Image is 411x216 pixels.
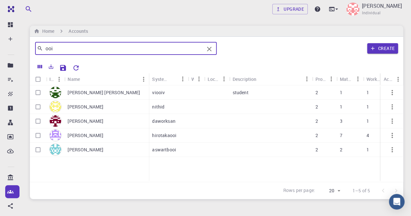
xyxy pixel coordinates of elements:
[363,73,392,85] div: Workflows
[204,73,229,85] div: Location
[204,44,214,54] button: Clear
[70,61,83,74] button: Reset Explorer Settings
[68,89,140,96] p: [PERSON_NAME] [PERSON_NAME]
[362,10,380,16] span: Individual
[366,89,369,96] p: 1
[315,146,318,153] p: 2
[366,146,369,153] p: 1
[315,118,318,124] p: 2
[49,115,61,127] img: avatar
[315,89,318,96] p: 2
[272,4,308,14] a: Upgrade
[318,186,342,196] div: 20
[384,73,393,85] div: Actions
[152,146,176,153] p: aswartbooi
[54,74,64,84] button: Menu
[68,73,80,85] div: Name
[152,118,175,124] p: daworksan
[69,28,88,35] h6: Accounts
[152,73,167,85] div: System Name
[340,146,342,153] p: 2
[340,132,342,139] p: 7
[233,89,249,96] p: student
[152,104,164,110] p: nithid
[188,73,204,85] div: Web
[68,118,103,124] p: [PERSON_NAME]
[149,73,188,85] div: System Name
[34,61,45,72] button: Columns
[57,61,70,74] button: Save Explorer Settings
[366,73,381,85] div: Workflows
[315,73,326,85] div: Projects
[49,129,61,141] img: avatar
[336,73,363,85] div: Materials
[353,187,370,194] p: 1–5 of 5
[283,187,315,195] p: Rows per page:
[312,73,336,85] div: Projects
[393,74,403,84] button: Menu
[167,74,178,84] button: Sort
[229,73,312,85] div: Description
[49,86,61,98] img: avatar
[366,132,369,139] p: 4
[46,73,64,85] div: Icon
[219,74,229,84] button: Menu
[366,104,369,110] p: 1
[340,73,353,85] div: Materials
[49,144,61,156] img: avatar
[362,2,402,10] p: [PERSON_NAME]
[367,43,398,54] button: Create
[208,73,219,85] div: Location
[138,74,149,84] button: Menu
[45,61,57,72] button: Export
[315,104,318,110] p: 2
[340,104,342,110] p: 1
[366,118,369,124] p: 1
[340,89,342,96] p: 1
[80,74,90,84] button: Sort
[346,3,359,16] img: JD Francois
[152,132,176,139] p: hirotakaooi
[68,104,103,110] p: [PERSON_NAME]
[340,118,342,124] p: 3
[353,74,363,84] button: Menu
[49,101,61,113] img: avatar
[380,73,403,85] div: Actions
[5,6,14,12] img: logo
[191,73,194,85] div: Web
[389,194,405,210] div: Open Intercom Messenger
[302,74,312,84] button: Menu
[315,132,318,139] p: 2
[49,73,54,85] div: Icon
[178,74,188,84] button: Menu
[32,28,89,35] nav: breadcrumb
[68,132,103,139] p: [PERSON_NAME]
[152,89,165,96] p: viooiv
[326,74,336,84] button: Menu
[64,73,149,85] div: Name
[40,28,54,35] h6: Home
[68,146,103,153] p: [PERSON_NAME]
[13,5,36,10] span: Support
[233,73,257,85] div: Description
[194,74,204,84] button: Menu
